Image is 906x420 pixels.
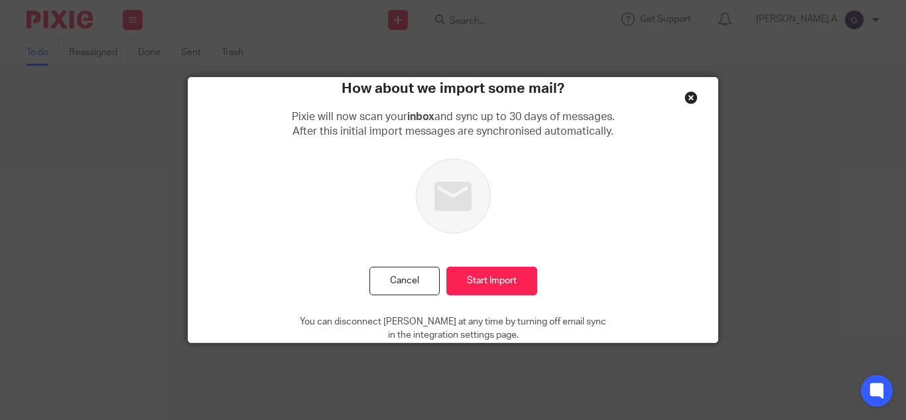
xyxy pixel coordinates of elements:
[300,315,606,342] p: You can disconnect [PERSON_NAME] at any time by turning off email sync in the integration setting...
[407,111,434,122] b: inbox
[369,267,440,295] button: Cancel
[342,78,564,100] h2: How about we import some mail?
[292,110,615,139] p: Pixie will now scan your and sync up to 30 days of messages. After this initial import messages a...
[684,91,698,104] div: Close this dialog window
[446,267,537,295] input: Start Import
